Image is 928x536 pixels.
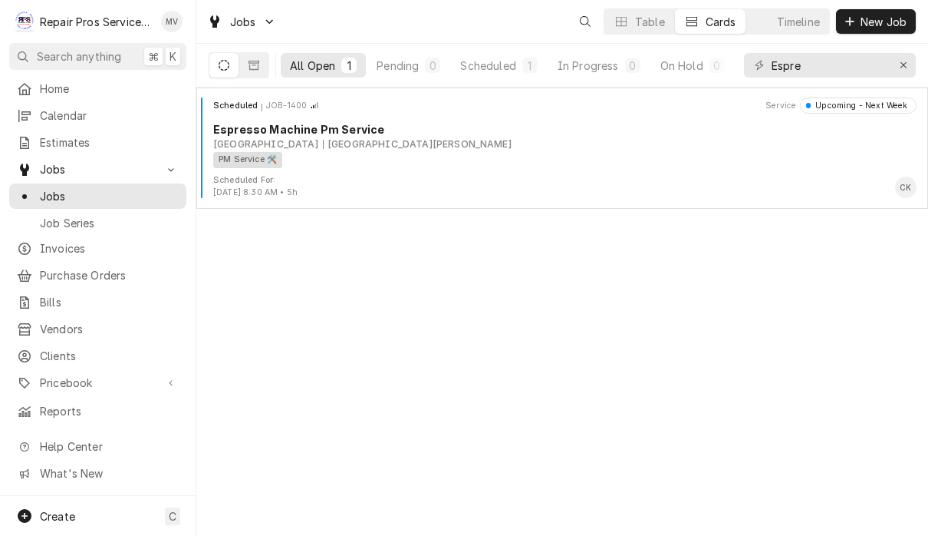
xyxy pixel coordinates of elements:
span: Help Center [40,438,177,455]
a: Job Series [9,210,186,236]
div: Card Footer [202,174,922,199]
div: Object ID [266,100,307,112]
a: Go to Help Center [9,434,186,459]
div: PM Service 🛠️ [213,152,282,168]
div: In Progress [558,58,619,74]
a: Home [9,76,186,101]
div: R [14,11,35,32]
span: Job Series [40,215,179,231]
a: Vendors [9,316,186,342]
span: K [169,48,176,65]
span: ⌘ [148,48,159,65]
div: Pending [377,58,419,74]
span: Clients [40,348,179,364]
a: Clients [9,343,186,369]
div: Upcoming - Next Week [811,100,908,112]
div: Object Tag List [213,152,911,168]
a: Calendar [9,103,186,128]
div: Object Subtext Secondary [323,137,512,151]
span: Jobs [230,14,256,30]
a: Go to Pricebook [9,370,186,395]
div: 1 [344,58,354,74]
div: 0 [428,58,437,74]
button: Search anything⌘K [9,43,186,70]
span: [DATE] 8:30 AM • 5h [213,187,298,197]
div: Caleb Kvale's Avatar [895,177,916,198]
a: Go to Jobs [9,157,186,182]
div: Card Header Primary Content [213,98,319,113]
div: Repair Pros Services Inc's Avatar [14,11,35,32]
div: 0 [628,58,637,74]
div: Card Body [202,121,922,167]
div: Card Header Secondary Content [765,98,916,113]
div: Repair Pros Services Inc [40,14,153,30]
div: Object Extra Context Footer Label [213,174,298,187]
div: 1 [525,58,535,74]
div: MV [161,11,183,32]
div: Object Subtext [213,137,916,151]
span: What's New [40,465,177,481]
span: Jobs [40,188,179,204]
button: Open search [573,9,597,34]
div: Object Title [213,121,916,137]
div: Card Header [202,98,922,113]
div: Job Card: JOB-1400 [196,88,928,209]
a: Go to What's New [9,461,186,486]
span: C [169,508,176,524]
span: Bills [40,294,179,310]
a: Estimates [9,130,186,155]
span: Pricebook [40,375,156,391]
a: Invoices [9,236,186,261]
span: Reports [40,403,179,419]
div: 0 [712,58,722,74]
div: Object Subtext Primary [213,137,318,151]
div: Mindy Volker's Avatar [161,11,183,32]
span: Vendors [40,321,179,337]
span: Purchase Orders [40,267,179,283]
div: Table [635,14,665,30]
div: On Hold [660,58,703,74]
a: Reports [9,399,186,424]
div: Object Extra Context Footer Value [213,187,298,199]
span: New Job [857,14,910,30]
div: All Open [290,58,335,74]
input: Keyword search [772,53,887,78]
div: Object Status [800,98,916,113]
div: Object Extra Context Header [765,100,796,112]
a: Bills [9,290,186,315]
div: Timeline [777,14,820,30]
div: CK [895,177,916,198]
span: Home [40,81,179,97]
div: Card Footer Primary Content [895,177,916,198]
span: Search anything [37,48,121,65]
span: Invoices [40,240,179,256]
a: Go to Jobs [201,9,282,35]
span: Estimates [40,134,179,151]
span: Jobs [40,161,156,177]
span: Create [40,510,75,523]
div: Scheduled [460,58,515,74]
div: Object State [213,100,262,112]
div: Cards [706,14,736,30]
a: Purchase Orders [9,263,186,288]
button: New Job [836,9,916,34]
a: Jobs [9,184,186,209]
div: Card Footer Extra Context [213,174,298,199]
button: Erase input [891,53,916,78]
span: Calendar [40,108,179,124]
